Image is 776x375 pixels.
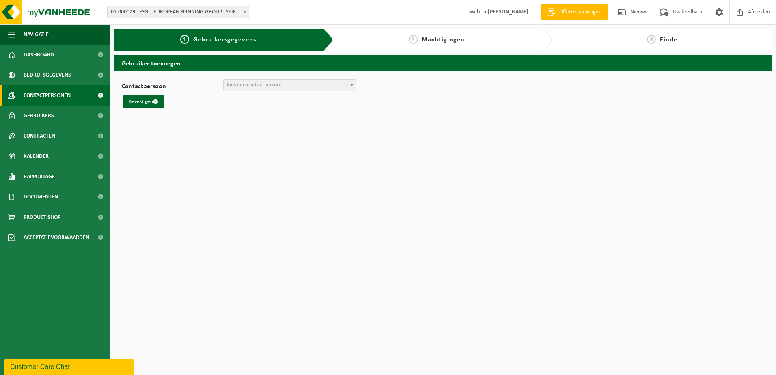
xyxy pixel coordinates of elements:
[193,37,256,43] span: Gebruikersgegevens
[4,357,136,375] iframe: chat widget
[107,6,249,18] span: 01-000029 - ESG – EUROPEAN SPINNING GROUP - SPIERE-HELKIJN
[24,227,89,248] span: Acceptatievoorwaarden
[409,35,418,44] span: 2
[24,65,71,85] span: Bedrijfsgegevens
[541,4,608,20] a: Offerte aanvragen
[24,146,49,166] span: Kalender
[122,83,223,91] label: Contactpersoon
[24,166,55,187] span: Rapportage
[660,37,677,43] span: Einde
[180,35,189,44] span: 1
[108,6,249,18] span: 01-000029 - ESG – EUROPEAN SPINNING GROUP - SPIERE-HELKIJN
[24,24,49,45] span: Navigatie
[227,82,282,88] span: Kies een contactpersoon
[114,55,772,71] h2: Gebruiker toevoegen
[24,187,58,207] span: Documenten
[123,95,164,108] button: Bevestigen
[488,9,528,15] strong: [PERSON_NAME]
[557,8,604,16] span: Offerte aanvragen
[24,207,60,227] span: Product Shop
[24,85,71,106] span: Contactpersonen
[24,126,55,146] span: Contracten
[24,106,54,126] span: Gebruikers
[422,37,465,43] span: Machtigingen
[647,35,656,44] span: 3
[24,45,54,65] span: Dashboard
